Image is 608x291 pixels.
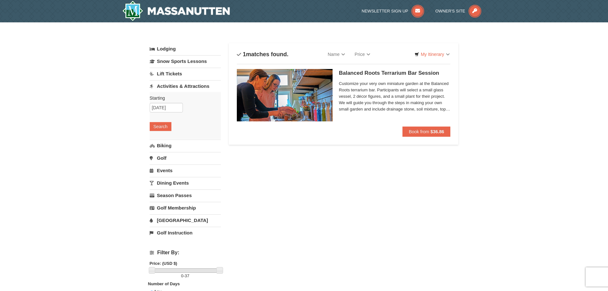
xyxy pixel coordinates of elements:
[237,69,333,121] img: 18871151-30-393e4332.jpg
[237,51,289,57] h4: matches found.
[339,80,451,112] span: Customize your very own miniature garden at the Balanced Roots terrarium bar. Participants will s...
[185,273,189,278] span: 37
[409,129,429,134] span: Book from
[150,261,177,266] strong: Price: (USD $)
[150,80,221,92] a: Activities & Attractions
[150,227,221,239] a: Golf Instruction
[362,9,408,13] span: Newsletter Sign Up
[431,129,444,134] strong: $36.86
[150,177,221,189] a: Dining Events
[323,48,350,61] a: Name
[150,43,221,55] a: Lodging
[150,165,221,176] a: Events
[181,273,183,278] span: 0
[150,55,221,67] a: Snow Sports Lessons
[150,189,221,201] a: Season Passes
[150,152,221,164] a: Golf
[150,140,221,151] a: Biking
[402,126,451,137] button: Book from $36.86
[150,95,216,101] label: Starting
[150,273,221,279] label: -
[148,281,180,286] strong: Number of Days
[339,70,451,76] h5: Balanced Roots Terrarium Bar Session
[150,250,221,256] h4: Filter By:
[435,9,465,13] span: Owner's Site
[150,122,171,131] button: Search
[362,9,424,13] a: Newsletter Sign Up
[150,214,221,226] a: [GEOGRAPHIC_DATA]
[350,48,375,61] a: Price
[150,202,221,214] a: Golf Membership
[410,50,454,59] a: My Itinerary
[243,51,246,57] span: 1
[122,1,230,21] img: Massanutten Resort Logo
[122,1,230,21] a: Massanutten Resort
[150,68,221,80] a: Lift Tickets
[435,9,481,13] a: Owner's Site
